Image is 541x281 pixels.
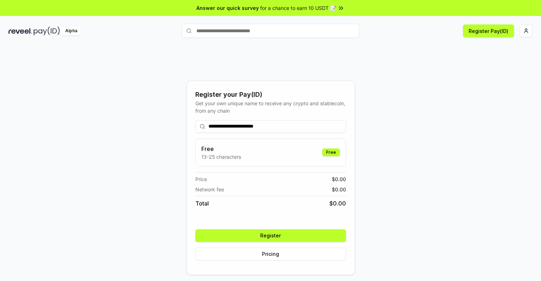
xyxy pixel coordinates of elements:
[195,100,346,114] div: Get your own unique name to receive any crypto and stablecoin, from any chain
[260,4,336,12] span: for a chance to earn 10 USDT 📝
[196,4,259,12] span: Answer our quick survey
[61,27,81,35] div: Alpha
[329,199,346,208] span: $ 0.00
[332,186,346,193] span: $ 0.00
[34,27,60,35] img: pay_id
[463,24,514,37] button: Register Pay(ID)
[201,153,241,161] p: 13-25 characters
[9,27,32,35] img: reveel_dark
[195,186,224,193] span: Network fee
[332,175,346,183] span: $ 0.00
[322,148,340,156] div: Free
[195,90,346,100] div: Register your Pay(ID)
[195,199,209,208] span: Total
[195,229,346,242] button: Register
[195,248,346,260] button: Pricing
[195,175,207,183] span: Price
[201,145,241,153] h3: Free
